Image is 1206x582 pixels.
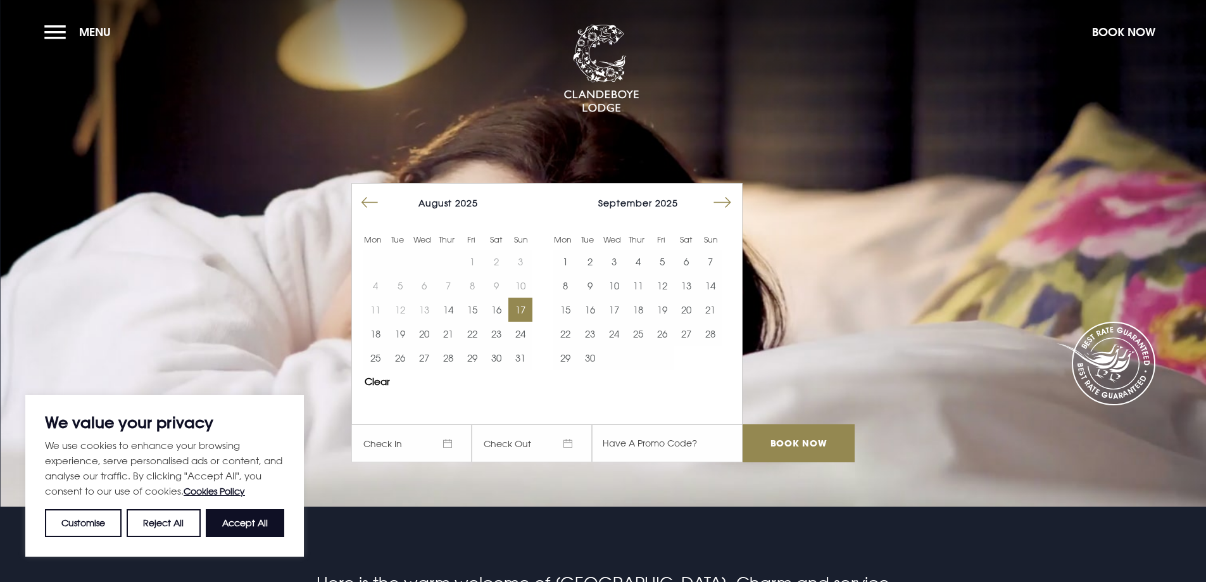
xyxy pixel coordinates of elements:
button: 20 [412,322,436,346]
button: 5 [650,250,674,274]
button: 22 [553,322,577,346]
td: Choose Saturday, September 6, 2025 as your start date. [674,250,698,274]
td: Choose Saturday, September 20, 2025 as your start date. [674,298,698,322]
button: 11 [626,274,650,298]
td: Choose Thursday, August 21, 2025 as your start date. [436,322,460,346]
td: Choose Friday, August 15, 2025 as your start date. [460,298,484,322]
td: Choose Monday, September 22, 2025 as your start date. [553,322,577,346]
td: Choose Thursday, September 11, 2025 as your start date. [626,274,650,298]
td: Choose Wednesday, September 17, 2025 as your start date. [602,298,626,322]
td: Choose Tuesday, September 16, 2025 as your start date. [577,298,601,322]
td: Choose Thursday, September 25, 2025 as your start date. [626,322,650,346]
td: Choose Saturday, August 16, 2025 as your start date. [484,298,508,322]
span: September [598,198,652,208]
div: We value your privacy [25,395,304,557]
span: Check In [351,424,472,462]
td: Choose Wednesday, September 3, 2025 as your start date. [602,250,626,274]
td: Choose Sunday, September 28, 2025 as your start date. [698,322,722,346]
button: Customise [45,509,122,537]
td: Choose Tuesday, September 23, 2025 as your start date. [577,322,601,346]
td: Choose Sunday, August 17, 2025 as your start date. [508,298,532,322]
td: Choose Sunday, August 31, 2025 as your start date. [508,346,532,370]
td: Choose Friday, September 19, 2025 as your start date. [650,298,674,322]
p: We use cookies to enhance your browsing experience, serve personalised ads or content, and analys... [45,438,284,499]
td: Choose Saturday, August 30, 2025 as your start date. [484,346,508,370]
span: August [418,198,452,208]
td: Choose Friday, September 5, 2025 as your start date. [650,250,674,274]
button: 12 [650,274,674,298]
button: 2 [577,250,601,274]
button: Menu [44,18,117,46]
button: 17 [602,298,626,322]
button: 10 [602,274,626,298]
td: Choose Monday, August 18, 2025 as your start date. [363,322,387,346]
button: Book Now [1086,18,1162,46]
td: Choose Wednesday, August 20, 2025 as your start date. [412,322,436,346]
p: We value your privacy [45,415,284,430]
button: Move backward to switch to the previous month. [358,191,382,215]
td: Choose Tuesday, August 19, 2025 as your start date. [387,322,411,346]
td: Choose Thursday, August 28, 2025 as your start date. [436,346,460,370]
td: Choose Thursday, August 14, 2025 as your start date. [436,298,460,322]
button: 15 [553,298,577,322]
button: 28 [698,322,722,346]
input: Have A Promo Code? [592,424,743,462]
td: Choose Monday, September 15, 2025 as your start date. [553,298,577,322]
span: Menu [79,25,111,39]
button: 21 [436,322,460,346]
button: 23 [577,322,601,346]
input: Book Now [743,424,854,462]
button: 19 [387,322,411,346]
button: 18 [363,322,387,346]
button: 30 [484,346,508,370]
button: 19 [650,298,674,322]
button: 1 [553,250,577,274]
button: 14 [436,298,460,322]
button: 13 [674,274,698,298]
button: 20 [674,298,698,322]
button: 25 [363,346,387,370]
button: 29 [460,346,484,370]
td: Choose Monday, September 8, 2025 as your start date. [553,274,577,298]
button: 22 [460,322,484,346]
span: 2025 [455,198,478,208]
td: Choose Sunday, September 21, 2025 as your start date. [698,298,722,322]
td: Choose Saturday, August 23, 2025 as your start date. [484,322,508,346]
td: Choose Tuesday, September 2, 2025 as your start date. [577,250,601,274]
button: 15 [460,298,484,322]
button: 25 [626,322,650,346]
button: 26 [387,346,411,370]
td: Choose Friday, September 26, 2025 as your start date. [650,322,674,346]
td: Choose Saturday, September 13, 2025 as your start date. [674,274,698,298]
button: 9 [577,274,601,298]
td: Choose Tuesday, September 9, 2025 as your start date. [577,274,601,298]
button: Reject All [127,509,200,537]
button: 18 [626,298,650,322]
td: Choose Friday, August 22, 2025 as your start date. [460,322,484,346]
button: 23 [484,322,508,346]
td: Choose Thursday, September 4, 2025 as your start date. [626,250,650,274]
td: Choose Wednesday, August 27, 2025 as your start date. [412,346,436,370]
button: Clear [365,377,390,386]
button: 27 [674,322,698,346]
td: Choose Sunday, September 7, 2025 as your start date. [698,250,722,274]
button: 29 [553,346,577,370]
td: Choose Friday, August 29, 2025 as your start date. [460,346,484,370]
td: Choose Sunday, August 24, 2025 as your start date. [508,322,532,346]
a: Cookies Policy [184,486,245,497]
button: 7 [698,250,722,274]
button: 21 [698,298,722,322]
td: Choose Wednesday, September 10, 2025 as your start date. [602,274,626,298]
td: Choose Monday, September 29, 2025 as your start date. [553,346,577,370]
button: 4 [626,250,650,274]
td: Choose Friday, September 12, 2025 as your start date. [650,274,674,298]
button: 3 [602,250,626,274]
button: 16 [577,298,601,322]
td: Choose Wednesday, September 24, 2025 as your start date. [602,322,626,346]
button: 16 [484,298,508,322]
button: 17 [508,298,532,322]
button: 31 [508,346,532,370]
button: Accept All [206,509,284,537]
td: Choose Monday, August 25, 2025 as your start date. [363,346,387,370]
button: Move forward to switch to the next month. [710,191,734,215]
